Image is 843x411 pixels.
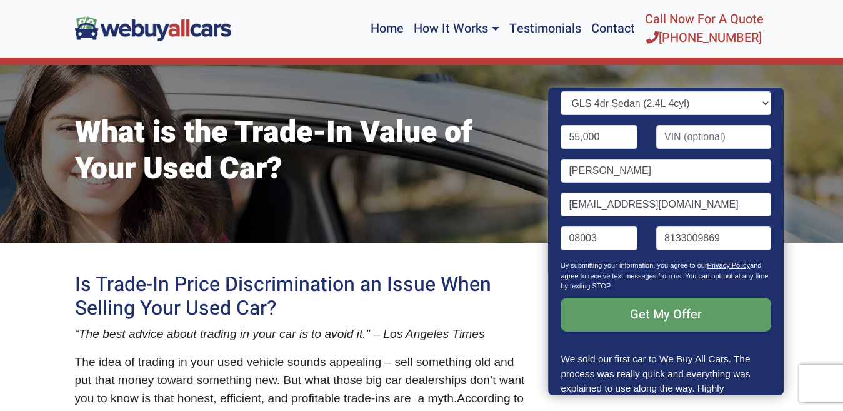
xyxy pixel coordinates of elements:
span: “Th [75,327,93,340]
input: Email [561,193,771,216]
span: e best advice about trading in your car is to avoid it.” – Los Angeles Times [92,327,484,340]
input: Phone [656,226,771,250]
a: How It Works [409,5,504,53]
h1: What is the Trade-In Value of Your Used Car? [75,115,531,187]
input: VIN (optional) [656,125,771,149]
a: Home [366,5,409,53]
span: The idea of trading in your used vehicle sounds appealing – sell something old and put that money... [75,355,525,405]
input: Get My Offer [561,298,771,332]
p: We sold our first car to We Buy All Cars. The process was really quick and everything was explain... [561,352,771,409]
a: Testimonials [504,5,586,53]
a: Call Now For A Quote[PHONE_NUMBER] [640,5,769,53]
a: Contact [586,5,640,53]
h2: Is Trade-In Price Discrimination an Issue When Selling Your Used Car? [75,273,531,321]
form: Contact form [561,24,771,352]
input: Name [561,159,771,183]
input: Mileage [561,125,638,149]
p: By submitting your information, you agree to our and agree to receive text messages from us. You ... [561,260,771,298]
img: We Buy All Cars in NJ logo [75,16,231,41]
input: Zip code [561,226,638,250]
a: Privacy Policy [707,261,750,269]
